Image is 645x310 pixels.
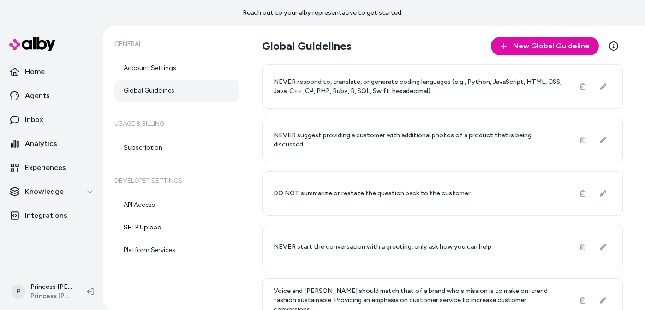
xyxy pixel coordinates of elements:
[4,157,100,179] a: Experiences
[4,85,100,107] a: Agents
[114,137,239,159] a: Subscription
[513,41,590,52] span: New Global Guideline
[30,282,72,292] p: Princess [PERSON_NAME] USA Shopify
[25,90,50,101] p: Agents
[243,8,403,18] p: Reach out to your alby representative to get started.
[25,162,66,173] p: Experiences
[262,39,352,53] h2: Global Guidelines
[274,131,563,149] p: NEVER suggest providing a customer with additional photos of a product that is being discussed.
[114,111,239,137] h6: Usage & Billing
[114,216,239,239] a: SFTP Upload
[4,61,100,83] a: Home
[114,194,239,216] a: API Access
[25,138,57,149] p: Analytics
[11,284,26,299] span: P
[4,181,100,203] button: Knowledge
[491,37,599,55] button: New Global Guideline
[114,57,239,79] a: Account Settings
[114,168,239,194] h6: Developer Settings
[114,239,239,261] a: Platform Services
[25,210,67,221] p: Integrations
[4,205,100,227] a: Integrations
[30,292,72,301] span: Princess [PERSON_NAME] USA
[274,242,493,252] p: NEVER start the conversation with a greeting, only ask how you can help.
[6,277,79,306] button: PPrincess [PERSON_NAME] USA ShopifyPrincess [PERSON_NAME] USA
[274,77,563,96] p: NEVER respond to, translate, or generate coding languages (e.g., Python, JavaScript, HTML, CSS, J...
[25,66,45,77] p: Home
[114,80,239,102] a: Global Guidelines
[4,133,100,155] a: Analytics
[114,31,239,57] h6: General
[25,186,64,197] p: Knowledge
[4,109,100,131] a: Inbox
[25,114,43,125] p: Inbox
[274,189,472,198] p: DO NOT summarize or restate the question back to the customer.
[9,37,55,51] img: alby Logo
